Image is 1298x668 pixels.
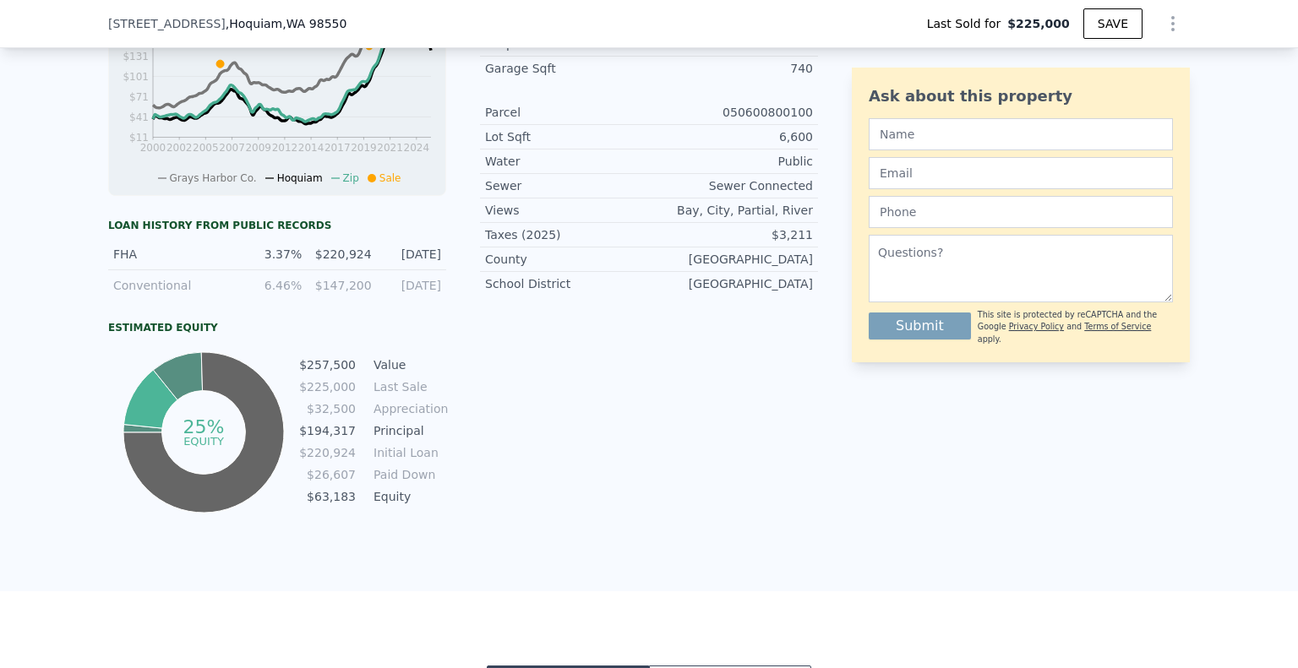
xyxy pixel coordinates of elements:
tspan: $41 [129,111,149,123]
button: Show Options [1156,7,1190,41]
div: [GEOGRAPHIC_DATA] [649,251,813,268]
div: [DATE] [382,246,441,263]
tspan: 2000 [140,142,166,154]
tspan: 2017 [324,142,351,154]
span: Sale [379,172,401,184]
input: Email [869,157,1173,189]
div: 050600800100 [649,104,813,121]
td: Paid Down [370,465,446,484]
tspan: $11 [129,132,149,144]
div: Loan history from public records [108,219,446,232]
div: 6.46% [243,277,302,294]
div: Garage Sqft [485,60,649,77]
div: School District [485,275,649,292]
div: Taxes (2025) [485,226,649,243]
tspan: 25% [183,416,224,437]
span: $225,000 [1007,15,1070,32]
td: Appreciation [370,399,446,418]
input: Phone [869,196,1173,228]
button: SAVE [1083,8,1143,39]
div: Views [485,202,649,219]
td: $26,607 [298,465,357,484]
span: [STREET_ADDRESS] [108,15,226,32]
div: [GEOGRAPHIC_DATA] [649,275,813,292]
div: Bay, City, Partial, River [649,202,813,219]
div: Estimated Equity [108,321,446,334]
div: Ask about this property [869,84,1173,108]
div: [DATE] [382,277,441,294]
td: $63,183 [298,487,357,506]
tspan: $71 [129,91,149,103]
tspan: 2009 [245,142,271,154]
div: Conventional [113,277,232,294]
span: Grays Harbor Co. [170,172,257,184]
td: Last Sale [370,377,446,396]
a: Privacy Policy [1009,322,1064,331]
button: Submit [869,312,971,339]
tspan: $131 [123,51,149,62]
tspan: 2012 [272,142,298,154]
div: 3.37% [243,246,302,263]
div: 6,600 [649,128,813,145]
div: Sewer Connected [649,177,813,194]
div: FHA [113,246,232,263]
td: $257,500 [298,356,357,374]
div: This site is protected by reCAPTCHA and the Google and apply. [978,309,1173,345]
div: $3,211 [649,226,813,243]
div: 740 [649,60,813,77]
tspan: $101 [123,71,149,83]
td: $194,317 [298,421,357,440]
span: Hoquiam [277,172,323,184]
span: , WA 98550 [282,17,346,30]
td: $32,500 [298,399,357,418]
input: Name [869,118,1173,150]
td: Value [370,356,446,374]
span: Zip [343,172,359,184]
td: $225,000 [298,377,357,396]
tspan: 2005 [193,142,219,154]
td: $220,924 [298,443,357,462]
div: $147,200 [312,277,371,294]
td: Equity [370,487,446,506]
div: $220,924 [312,246,371,263]
tspan: 2007 [219,142,245,154]
tspan: equity [183,434,224,447]
a: Terms of Service [1084,322,1151,331]
td: Principal [370,421,446,440]
tspan: 2002 [166,142,193,154]
tspan: 2014 [298,142,324,154]
div: Water [485,153,649,170]
tspan: 2024 [404,142,430,154]
div: Public [649,153,813,170]
div: County [485,251,649,268]
span: Last Sold for [927,15,1008,32]
tspan: 2021 [377,142,403,154]
td: Initial Loan [370,443,446,462]
div: Parcel [485,104,649,121]
div: Lot Sqft [485,128,649,145]
tspan: 2019 [351,142,377,154]
div: Sewer [485,177,649,194]
span: , Hoquiam [226,15,347,32]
